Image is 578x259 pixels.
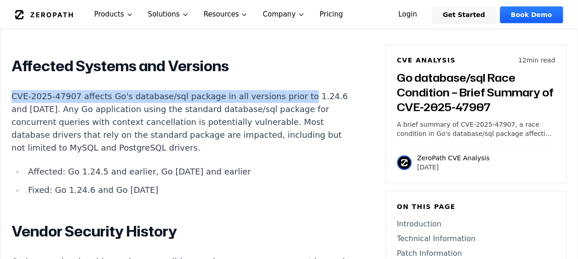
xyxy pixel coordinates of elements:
[397,202,555,211] h6: On this page
[500,6,563,23] a: Book Demo
[397,70,555,114] h3: Go database/sql Race Condition – Brief Summary of CVE-2025-47907
[432,6,496,23] a: Get Started
[397,248,555,259] a: Patch Information
[397,155,412,170] img: ZeroPath CVE Analysis
[11,90,354,154] p: CVE-2025-47907 affects Go's database/sql package in all versions prior to 1.24.6 and [DATE]. Any ...
[11,57,354,75] h2: Affected Systems and Versions
[11,222,354,241] h2: Vendor Security History
[24,165,354,178] li: Affected: Go 1.24.5 and earlier, Go [DATE] and earlier
[387,6,428,23] a: Login
[397,56,456,65] h6: CVE Analysis
[417,163,490,172] p: [DATE]
[397,120,555,138] p: A brief summary of CVE-2025-47907, a race condition in Go's database/sql package affecting query ...
[417,153,490,163] p: ZeroPath CVE Analysis
[518,56,555,65] p: 12 min read
[397,233,555,244] a: Technical Information
[397,219,555,230] a: Introduction
[24,184,354,197] li: Fixed: Go 1.24.6 and Go [DATE]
